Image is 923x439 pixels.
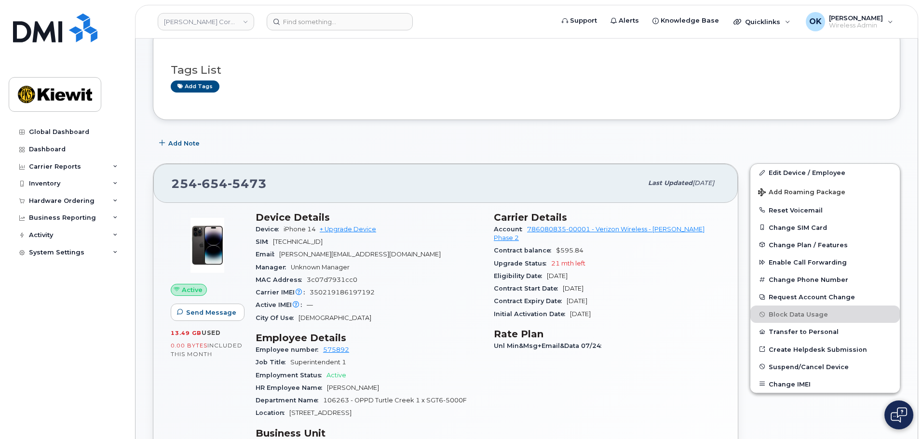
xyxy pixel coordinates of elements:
[570,16,597,26] span: Support
[692,179,714,186] span: [DATE]
[267,13,413,30] input: Find something...
[171,342,243,358] span: included this month
[228,176,267,191] span: 5473
[829,22,883,29] span: Wireless Admin
[556,247,584,254] span: $595.84
[323,346,349,353] a: 575892
[256,314,299,321] span: City Of Use
[307,301,313,308] span: —
[256,397,323,404] span: Department Name
[727,12,797,31] div: Quicklinks
[661,16,719,26] span: Knowledge Base
[646,11,726,30] a: Knowledge Base
[494,272,547,279] span: Eligibility Date
[750,182,900,201] button: Add Roaming Package
[256,372,326,379] span: Employment Status
[769,363,849,370] span: Suspend/Cancel Device
[256,251,279,258] span: Email
[750,341,900,358] a: Create Helpdesk Submission
[273,238,323,245] span: [TECHNICAL_ID]
[289,409,352,416] span: [STREET_ADDRESS]
[769,259,847,266] span: Enable Call Forwarding
[197,176,228,191] span: 654
[494,260,551,267] span: Upgrade Status
[327,384,379,391] span: [PERSON_NAME]
[494,226,705,241] a: 786080835-00001 - Verizon Wireless - [PERSON_NAME] Phase 2
[178,216,236,274] img: image20231002-3703462-njx0qo.jpeg
[256,359,290,366] span: Job Title
[158,13,254,30] a: Kiewit Corporation
[256,427,482,439] h3: Business Unit
[750,164,900,181] a: Edit Device / Employee
[758,188,845,198] span: Add Roaming Package
[256,264,291,271] span: Manager
[494,310,570,318] span: Initial Activation Date
[750,253,900,271] button: Enable Call Forwarding
[256,212,482,223] h3: Device Details
[202,329,221,336] span: used
[750,236,900,253] button: Change Plan / Features
[604,11,646,30] a: Alerts
[799,12,900,31] div: Olivia Keller
[171,176,267,191] span: 254
[551,260,585,267] span: 21 mth left
[256,409,289,416] span: Location
[769,241,848,248] span: Change Plan / Features
[750,375,900,393] button: Change IMEI
[494,342,606,349] span: Unl Min&Msg+Email&Data 07/24
[494,328,720,340] h3: Rate Plan
[290,359,346,366] span: Superintendent 1
[310,289,375,296] span: 350219186197192
[648,179,692,186] span: Last updated
[256,384,327,391] span: HR Employee Name
[555,11,604,30] a: Support
[750,358,900,375] button: Suspend/Cancel Device
[171,330,202,336] span: 13.49 GB
[891,407,907,423] img: Open chat
[291,264,350,271] span: Unknown Manager
[171,304,244,321] button: Send Message
[256,289,310,296] span: Carrier IMEI
[182,285,203,294] span: Active
[547,272,568,279] span: [DATE]
[256,226,284,233] span: Device
[750,288,900,306] button: Request Account Change
[256,276,307,283] span: MAC Address
[570,310,591,318] span: [DATE]
[256,301,307,308] span: Active IMEI
[186,308,236,317] span: Send Message
[171,80,219,93] a: Add tags
[153,134,208,152] button: Add Note
[323,397,467,404] span: 106263 - OPPD Turtle Creek 1 x SGT6-5000F
[494,297,567,305] span: Contract Expiry Date
[299,314,371,321] span: [DEMOGRAPHIC_DATA]
[326,372,346,379] span: Active
[256,238,273,245] span: SIM
[494,247,556,254] span: Contract balance
[307,276,357,283] span: 3c07d7931cc0
[279,251,441,258] span: [PERSON_NAME][EMAIL_ADDRESS][DOMAIN_NAME]
[567,297,587,305] span: [DATE]
[320,226,376,233] a: + Upgrade Device
[563,285,584,292] span: [DATE]
[750,306,900,323] button: Block Data Usage
[171,342,207,349] span: 0.00 Bytes
[809,16,822,27] span: OK
[494,212,720,223] h3: Carrier Details
[494,226,527,233] span: Account
[256,346,323,353] span: Employee number
[494,285,563,292] span: Contract Start Date
[256,332,482,344] h3: Employee Details
[619,16,639,26] span: Alerts
[284,226,316,233] span: iPhone 14
[750,271,900,288] button: Change Phone Number
[171,64,882,76] h3: Tags List
[750,201,900,219] button: Reset Voicemail
[745,18,780,26] span: Quicklinks
[750,323,900,340] button: Transfer to Personal
[829,14,883,22] span: [PERSON_NAME]
[168,139,200,148] span: Add Note
[750,219,900,236] button: Change SIM Card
